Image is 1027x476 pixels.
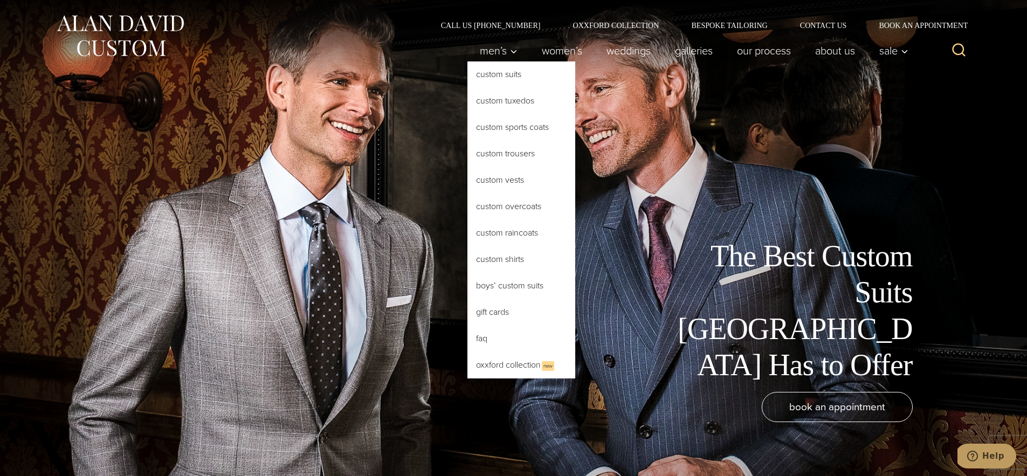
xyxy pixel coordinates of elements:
[789,399,885,415] span: book an appointment
[467,220,575,246] a: Custom Raincoats
[467,141,575,167] a: Custom Trousers
[670,238,913,383] h1: The Best Custom Suits [GEOGRAPHIC_DATA] Has to Offer
[863,22,971,29] a: Book an Appointment
[467,273,575,299] a: Boys’ Custom Suits
[663,40,725,61] a: Galleries
[946,38,972,64] button: View Search Form
[425,22,557,29] a: Call Us [PHONE_NUMBER]
[467,88,575,114] a: Custom Tuxedos
[467,40,529,61] button: Men’s sub menu toggle
[425,22,972,29] nav: Secondary Navigation
[784,22,863,29] a: Contact Us
[467,299,575,325] a: Gift Cards
[467,40,914,61] nav: Primary Navigation
[467,352,575,378] a: Oxxford CollectionNew
[529,40,594,61] a: Women’s
[467,167,575,193] a: Custom Vests
[467,114,575,140] a: Custom Sports Coats
[675,22,783,29] a: Bespoke Tailoring
[957,444,1016,471] iframe: Opens a widget where you can chat to one of our agents
[762,392,913,422] a: book an appointment
[467,246,575,272] a: Custom Shirts
[542,361,554,371] span: New
[467,61,575,87] a: Custom Suits
[725,40,803,61] a: Our Process
[467,326,575,351] a: FAQ
[556,22,675,29] a: Oxxford Collection
[803,40,867,61] a: About Us
[594,40,663,61] a: weddings
[867,40,914,61] button: Sale sub menu toggle
[467,194,575,219] a: Custom Overcoats
[56,12,185,60] img: Alan David Custom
